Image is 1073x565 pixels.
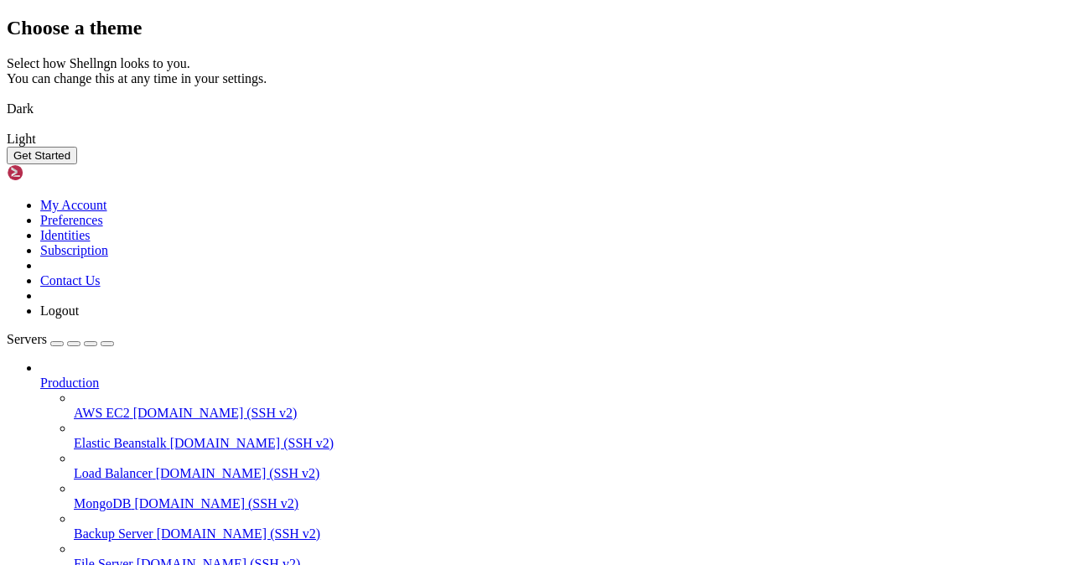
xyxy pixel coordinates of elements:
[74,451,1066,481] li: Load Balancer [DOMAIN_NAME] (SSH v2)
[74,436,1066,451] a: Elastic Beanstalk [DOMAIN_NAME] (SSH v2)
[7,132,1066,147] div: Light
[7,164,103,181] img: Shellngn
[40,376,99,390] span: Production
[7,101,1066,117] div: Dark
[74,466,1066,481] a: Load Balancer [DOMAIN_NAME] (SSH v2)
[7,17,1066,39] h2: Choose a theme
[74,496,1066,511] a: MongoDB [DOMAIN_NAME] (SSH v2)
[74,511,1066,542] li: Backup Server [DOMAIN_NAME] (SSH v2)
[156,466,320,480] span: [DOMAIN_NAME] (SSH v2)
[74,406,1066,421] a: AWS EC2 [DOMAIN_NAME] (SSH v2)
[40,198,107,212] a: My Account
[74,466,153,480] span: Load Balancer
[74,391,1066,421] li: AWS EC2 [DOMAIN_NAME] (SSH v2)
[74,406,130,420] span: AWS EC2
[74,496,131,511] span: MongoDB
[40,228,91,242] a: Identities
[74,526,153,541] span: Backup Server
[40,213,103,227] a: Preferences
[133,406,298,420] span: [DOMAIN_NAME] (SSH v2)
[7,147,77,164] button: Get Started
[7,332,47,346] span: Servers
[74,421,1066,451] li: Elastic Beanstalk [DOMAIN_NAME] (SSH v2)
[74,481,1066,511] li: MongoDB [DOMAIN_NAME] (SSH v2)
[74,526,1066,542] a: Backup Server [DOMAIN_NAME] (SSH v2)
[134,496,298,511] span: [DOMAIN_NAME] (SSH v2)
[40,243,108,257] a: Subscription
[170,436,334,450] span: [DOMAIN_NAME] (SSH v2)
[40,273,101,288] a: Contact Us
[157,526,321,541] span: [DOMAIN_NAME] (SSH v2)
[74,436,167,450] span: Elastic Beanstalk
[40,303,79,318] a: Logout
[40,376,1066,391] a: Production
[7,56,1066,86] div: Select how Shellngn looks to you. You can change this at any time in your settings.
[7,332,114,346] a: Servers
